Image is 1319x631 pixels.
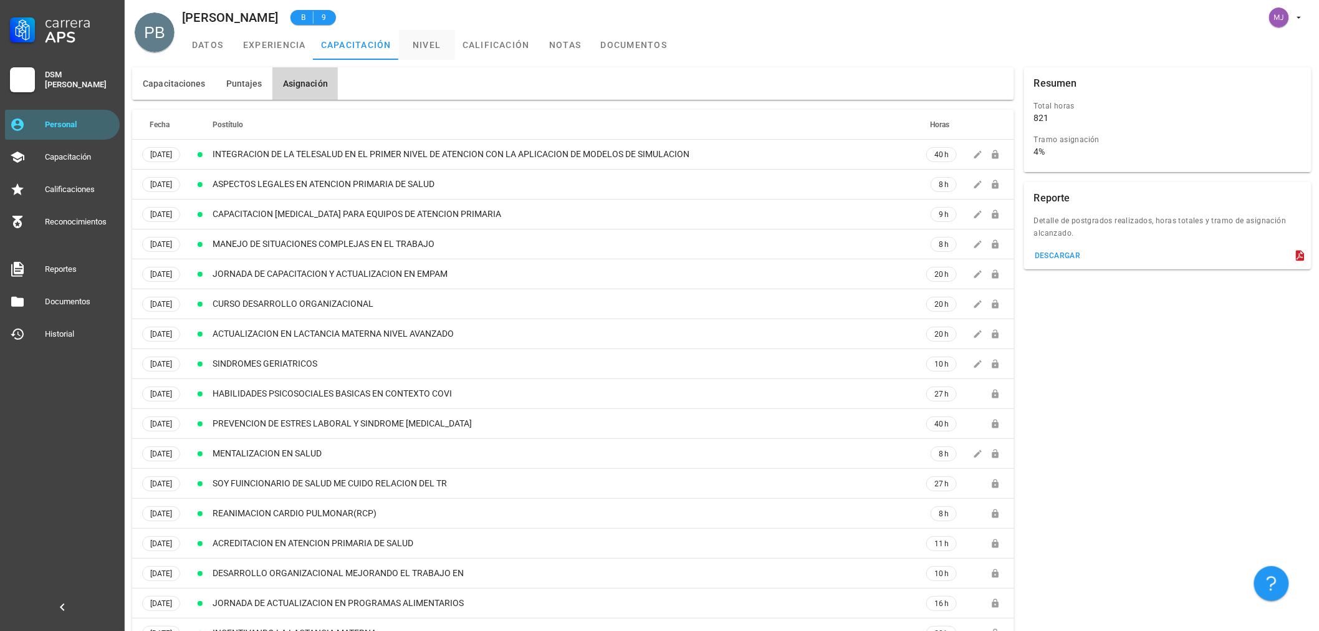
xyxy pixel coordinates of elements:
[216,67,272,100] button: Puntajes
[939,178,949,191] span: 8 h
[934,567,949,580] span: 10 h
[5,287,120,317] a: Documentos
[132,67,216,100] button: Capacitaciones
[298,11,308,24] span: B
[314,30,399,60] a: capacitación
[150,148,172,161] span: [DATE]
[132,110,190,140] th: Fecha
[919,110,959,140] th: Horas
[934,478,949,490] span: 27 h
[939,448,949,460] span: 8 h
[150,297,172,311] span: [DATE]
[150,597,172,610] span: [DATE]
[213,148,917,161] div: INTEGRACION DE LA TELESALUD EN EL PRIMER NIVEL DE ATENCION CON LA APLICACION DE MODELOS DE SIMULA...
[939,238,949,251] span: 8 h
[150,178,172,191] span: [DATE]
[45,297,115,307] div: Documentos
[934,298,949,311] span: 20 h
[135,12,175,52] div: avatar
[226,79,262,89] span: Puntajes
[1034,100,1292,112] div: Total horas
[934,537,949,550] span: 11 h
[45,329,115,339] div: Historial
[213,357,917,370] div: SINDROMES GERIATRICOS
[213,387,917,400] div: HABILIDADES PSICOSOCIALES BASICAS EN CONTEXTO COVI
[1034,182,1070,214] div: Reporte
[150,567,172,580] span: [DATE]
[1034,146,1045,157] div: 4%
[213,447,917,460] div: MENTALIZACION EN SALUD
[5,175,120,205] a: Calificaciones
[45,120,115,130] div: Personal
[5,319,120,349] a: Historial
[1269,7,1289,27] div: avatar
[5,110,120,140] a: Personal
[150,447,172,461] span: [DATE]
[210,110,919,140] th: Postítulo
[213,477,917,490] div: SOY FUINCIONARIO DE SALUD ME CUIDO RELACION DEL TR
[150,327,172,341] span: [DATE]
[934,148,949,161] span: 40 h
[537,30,593,60] a: notas
[142,79,206,89] span: Capacitaciones
[1024,214,1312,247] div: Detalle de postgrados realizados, horas totales y tramo de asignación alcanzado.
[150,537,172,551] span: [DATE]
[45,70,115,90] div: DSM [PERSON_NAME]
[282,79,328,89] span: Asignación
[213,208,917,221] div: CAPACITACION [MEDICAL_DATA] PARA EQUIPOS DE ATENCION PRIMARIA
[45,217,115,227] div: Reconocimientos
[1034,133,1292,146] div: Tramo asignación
[213,120,243,129] span: Postítulo
[934,328,949,340] span: 20 h
[1034,67,1077,100] div: Resumen
[45,152,115,162] div: Capacitación
[150,357,172,371] span: [DATE]
[180,30,236,60] a: datos
[213,297,917,311] div: CURSO DESARROLLO ORGANIZACIONAL
[1034,112,1049,123] div: 821
[144,12,165,52] span: PB
[150,477,172,491] span: [DATE]
[213,567,917,580] div: DESARROLLO ORGANIZACIONAL MEJORANDO EL TRABAJO EN
[213,597,917,610] div: JORNADA DE ACTUALIZACION EN PROGRAMAS ALIMENTARIOS
[213,417,917,430] div: PREVENCION DE ESTRES LABORAL Y SINDROME [MEDICAL_DATA]
[930,120,949,129] span: Horas
[1029,247,1086,264] button: descargar
[934,418,949,430] span: 40 h
[213,238,917,251] div: MANEJO DE SITUACIONES COMPLEJAS EN EL TRABAJO
[150,208,172,221] span: [DATE]
[150,507,172,521] span: [DATE]
[213,537,917,550] div: ACREDITACION EN ATENCION PRIMARIA DE SALUD
[150,267,172,281] span: [DATE]
[45,15,115,30] div: Carrera
[45,30,115,45] div: APS
[934,358,949,370] span: 10 h
[150,120,170,129] span: Fecha
[5,254,120,284] a: Reportes
[939,208,949,221] span: 9 h
[45,264,115,274] div: Reportes
[934,388,949,400] span: 27 h
[5,142,120,172] a: Capacitación
[236,30,314,60] a: experiencia
[319,11,329,24] span: 9
[455,30,537,60] a: calificación
[182,11,278,24] div: [PERSON_NAME]
[5,207,120,237] a: Reconocimientos
[1034,251,1081,260] div: descargar
[272,67,338,100] button: Asignación
[934,597,949,610] span: 16 h
[150,238,172,251] span: [DATE]
[150,417,172,431] span: [DATE]
[213,178,917,191] div: ASPECTOS LEGALES EN ATENCION PRIMARIA DE SALUD
[213,327,917,340] div: ACTUALIZACION EN LACTANCIA MATERNA NIVEL AVANZADO
[45,185,115,195] div: Calificaciones
[593,30,675,60] a: documentos
[934,268,949,281] span: 20 h
[399,30,455,60] a: nivel
[213,267,917,281] div: JORNADA DE CAPACITACION Y ACTUALIZACION EN EMPAM
[213,507,917,520] div: REANIMACION CARDIO PULMONAR(RCP)
[150,387,172,401] span: [DATE]
[939,508,949,520] span: 8 h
